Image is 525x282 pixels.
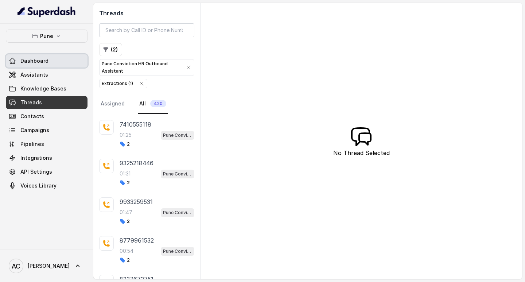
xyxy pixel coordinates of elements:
[120,257,130,263] span: 2
[6,256,87,276] a: [PERSON_NAME]
[20,168,52,175] span: API Settings
[6,82,87,95] a: Knowledge Bases
[138,94,168,114] a: All420
[99,94,126,114] a: Assigned
[150,100,166,107] span: 420
[120,236,154,245] p: 8779961532
[163,209,192,216] p: Pune Conviction HR Outbound Assistant
[102,60,180,75] p: Pune Conviction HR Outbound Assistant
[6,124,87,137] a: Campaigns
[6,54,87,67] a: Dashboard
[102,80,133,87] div: Extractions ( 1 )
[6,165,87,178] a: API Settings
[28,262,70,270] span: [PERSON_NAME]
[20,154,52,162] span: Integrations
[120,219,130,224] span: 2
[120,170,131,177] p: 01:31
[120,197,153,206] p: 9933259531
[6,138,87,151] a: Pipelines
[163,132,192,139] p: Pune Conviction HR Outbound Assistant
[6,179,87,192] a: Voices Library
[20,85,66,92] span: Knowledge Bases
[99,43,122,56] button: (2)
[99,79,147,88] button: Extractions (1)
[6,68,87,81] a: Assistants
[20,113,44,120] span: Contacts
[163,248,192,255] p: Pune Conviction HR Outbound Assistant
[20,127,49,134] span: Campaigns
[20,57,48,65] span: Dashboard
[6,30,87,43] button: Pune
[6,151,87,165] a: Integrations
[333,148,390,157] p: No Thread Selected
[120,141,130,147] span: 2
[17,6,76,18] img: light.svg
[120,180,130,186] span: 2
[99,23,194,37] input: Search by Call ID or Phone Number
[6,110,87,123] a: Contacts
[20,71,48,78] span: Assistants
[6,96,87,109] a: Threads
[120,120,151,129] p: 7410555118
[20,99,42,106] span: Threads
[99,9,194,18] h2: Threads
[120,209,132,216] p: 01:47
[99,59,194,76] button: Pune Conviction HR Outbound Assistant
[12,262,20,270] text: AC
[20,140,44,148] span: Pipelines
[120,159,153,167] p: 9325218446
[163,170,192,178] p: Pune Conviction HR Outbound Assistant
[120,247,133,255] p: 00:54
[20,182,57,189] span: Voices Library
[40,32,53,40] p: Pune
[99,94,194,114] nav: Tabs
[120,131,132,139] p: 01:25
